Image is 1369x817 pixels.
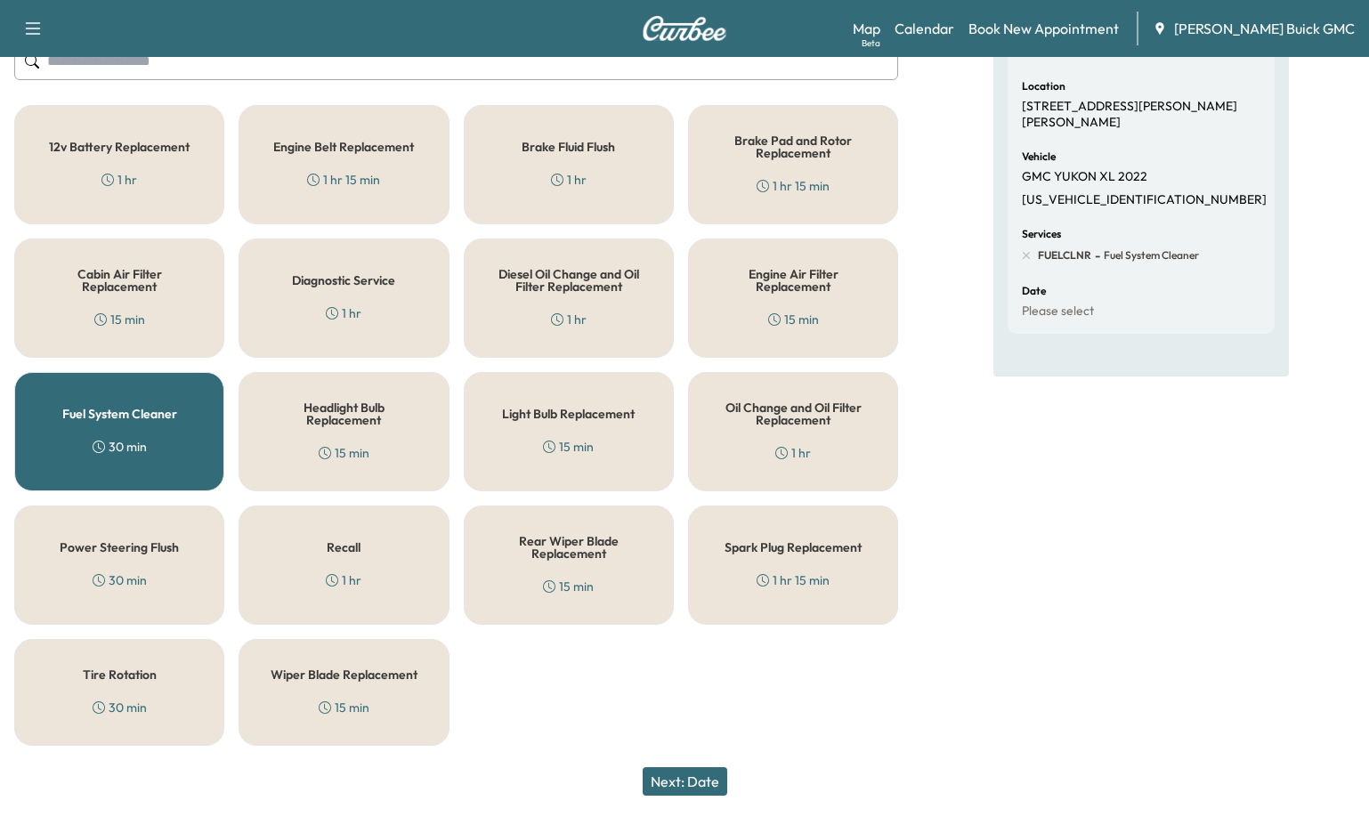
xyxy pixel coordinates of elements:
h5: 12v Battery Replacement [49,141,190,153]
h5: Recall [327,541,360,554]
div: 1 hr [775,444,811,462]
h5: Brake Fluid Flush [522,141,615,153]
h6: Services [1022,229,1061,239]
h5: Brake Pad and Rotor Replacement [717,134,869,159]
p: GMC YUKON XL 2022 [1022,169,1147,185]
h5: Rear Wiper Blade Replacement [493,535,644,560]
h5: Oil Change and Oil Filter Replacement [717,401,869,426]
div: Beta [862,36,880,50]
h5: Engine Air Filter Replacement [717,268,869,293]
div: 15 min [319,444,369,462]
p: [STREET_ADDRESS][PERSON_NAME][PERSON_NAME] [1022,99,1260,130]
h5: Wiper Blade Replacement [271,668,417,681]
div: 15 min [319,699,369,716]
div: 30 min [93,438,147,456]
h5: Power Steering Flush [60,541,179,554]
div: 1 hr 15 min [757,571,830,589]
h6: Date [1022,286,1046,296]
h5: Light Bulb Replacement [502,408,635,420]
h5: Headlight Bulb Replacement [268,401,419,426]
div: 1 hr 15 min [757,177,830,195]
h6: Location [1022,81,1065,92]
div: 1 hr [326,571,361,589]
div: 1 hr [551,171,587,189]
h5: Fuel System Cleaner [62,408,177,420]
div: 1 hr [551,311,587,328]
h5: Diagnostic Service [292,274,395,287]
h6: Vehicle [1022,151,1056,162]
h5: Spark Plug Replacement [725,541,862,554]
div: 30 min [93,699,147,716]
h5: Diesel Oil Change and Oil Filter Replacement [493,268,644,293]
span: FUELCLNR [1038,248,1091,263]
div: 15 min [94,311,145,328]
div: 30 min [93,571,147,589]
a: MapBeta [853,18,880,39]
div: 1 hr [101,171,137,189]
h5: Engine Belt Replacement [273,141,414,153]
p: Please select [1022,303,1094,320]
span: - [1091,247,1100,264]
div: 15 min [543,438,594,456]
a: Calendar [895,18,954,39]
img: Curbee Logo [642,16,727,41]
div: 1 hr [326,304,361,322]
h5: Cabin Air Filter Replacement [44,268,195,293]
div: 15 min [768,311,819,328]
button: Next: Date [643,767,727,796]
a: Book New Appointment [968,18,1119,39]
div: 15 min [543,578,594,595]
div: 1 hr 15 min [307,171,380,189]
h5: Tire Rotation [83,668,157,681]
span: [PERSON_NAME] Buick GMC [1174,18,1355,39]
span: Fuel System Cleaner [1100,248,1199,263]
p: [US_VEHICLE_IDENTIFICATION_NUMBER] [1022,192,1267,208]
